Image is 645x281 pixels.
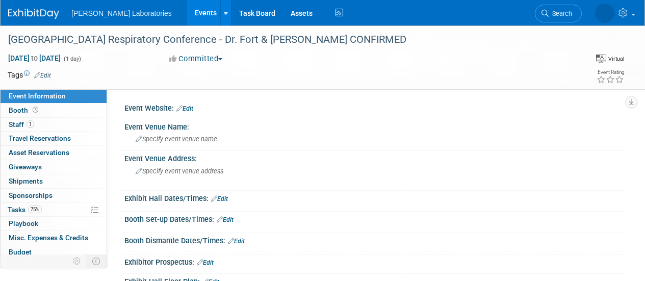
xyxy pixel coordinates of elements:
a: Asset Reservations [1,146,107,160]
span: Asset Reservations [9,148,69,157]
a: Travel Reservations [1,132,107,145]
div: Event Website: [124,100,625,114]
a: Search [535,5,582,22]
a: Edit [176,105,193,112]
div: Event Format [596,53,625,63]
button: Committed [166,54,226,64]
span: Playbook [9,219,38,227]
a: Playbook [1,217,107,231]
img: ExhibitDay [8,9,59,19]
span: to [30,54,39,62]
span: Specify event venue address [136,167,223,175]
a: Edit [217,216,234,223]
td: Tags [8,70,51,80]
div: Virtual [608,55,625,63]
div: [GEOGRAPHIC_DATA] Respiratory Conference - Dr. Fort & [PERSON_NAME] CONFIRMED [5,31,572,49]
span: 75% [28,206,42,213]
span: Specify event venue name [136,135,217,143]
a: Misc. Expenses & Credits [1,231,107,245]
span: Booth not reserved yet [31,106,40,114]
span: Sponsorships [9,191,53,199]
a: Budget [1,245,107,259]
a: Edit [211,195,228,202]
td: Toggle Event Tabs [86,254,107,268]
td: Personalize Event Tab Strip [68,254,86,268]
a: Edit [228,238,245,245]
a: Edit [197,259,214,266]
a: Tasks75% [1,203,107,217]
a: Edit [34,72,51,79]
div: Exhibit Hall Dates/Times: [124,191,625,204]
span: Tasks [8,206,42,214]
span: Shipments [9,177,43,185]
a: Giveaways [1,160,107,174]
span: Misc. Expenses & Credits [9,234,88,242]
div: Booth Set-up Dates/Times: [124,212,625,225]
div: Exhibitor Prospectus: [124,254,625,268]
span: Giveaways [9,163,42,171]
img: Tisha Davis [595,4,614,23]
div: Event Rating [597,70,624,75]
div: Event Format [534,53,625,68]
span: [PERSON_NAME] Laboratories [71,9,172,17]
a: Event Information [1,89,107,103]
span: Search [549,10,572,17]
span: (1 day) [63,56,81,62]
span: [DATE] [DATE] [8,54,61,63]
a: Booth [1,104,107,117]
div: Event Venue Address: [124,151,625,164]
span: Budget [9,248,32,256]
img: Format-Virtual.png [596,55,606,63]
div: Booth Dismantle Dates/Times: [124,233,625,246]
span: Event Information [9,92,66,100]
a: Shipments [1,174,107,188]
span: Booth [9,106,40,114]
span: Staff [9,120,34,129]
div: Event Venue Name: [124,119,625,132]
span: Travel Reservations [9,134,71,142]
a: Staff1 [1,118,107,132]
span: 1 [27,120,34,128]
a: Sponsorships [1,189,107,202]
